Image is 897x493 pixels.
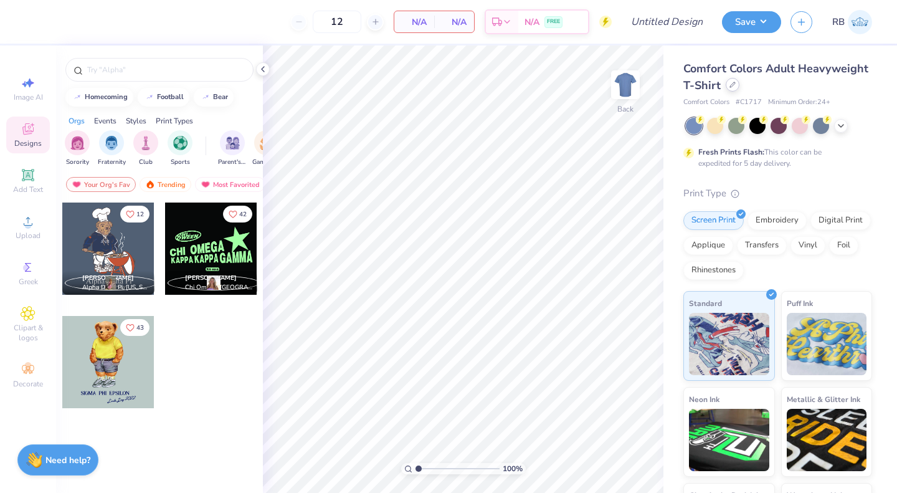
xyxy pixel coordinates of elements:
span: 42 [239,211,247,218]
img: trend_line.gif [72,93,82,101]
span: 12 [136,211,144,218]
span: Parent's Weekend [218,158,247,167]
img: Club Image [139,136,153,150]
div: football [157,93,184,100]
img: Puff Ink [787,313,867,375]
img: Sorority Image [70,136,85,150]
div: Applique [683,236,733,255]
div: Most Favorited [195,177,265,192]
div: Back [617,103,634,115]
button: Save [722,11,781,33]
input: Untitled Design [621,9,713,34]
span: Club [139,158,153,167]
span: Standard [689,297,722,310]
span: RB [832,15,845,29]
a: RB [832,10,872,34]
div: Styles [126,115,146,127]
button: filter button [65,130,90,167]
span: N/A [524,16,539,29]
input: – – [313,11,361,33]
img: Rachel Burke [848,10,872,34]
img: Sports Image [173,136,187,150]
div: Foil [829,236,858,255]
button: bear [194,88,234,107]
div: filter for Fraternity [98,130,126,167]
div: Vinyl [790,236,825,255]
button: filter button [252,130,281,167]
div: Transfers [737,236,787,255]
div: Orgs [69,115,85,127]
span: 43 [136,325,144,331]
span: 100 % [503,463,523,474]
img: Game Day Image [260,136,274,150]
img: Fraternity Image [105,136,118,150]
span: # C1717 [736,97,762,108]
span: Image AI [14,92,43,102]
span: Comfort Colors [683,97,729,108]
img: trending.gif [145,180,155,189]
img: most_fav.gif [201,180,211,189]
span: Fraternity [98,158,126,167]
div: Digital Print [810,211,871,230]
span: Greek [19,277,38,287]
span: Minimum Order: 24 + [768,97,830,108]
img: Neon Ink [689,409,769,471]
img: Parent's Weekend Image [225,136,240,150]
div: filter for Club [133,130,158,167]
div: This color can be expedited for 5 day delivery. [698,146,852,169]
span: Designs [14,138,42,148]
span: N/A [442,16,467,29]
img: Standard [689,313,769,375]
div: filter for Sports [168,130,192,167]
div: homecoming [85,93,128,100]
img: most_fav.gif [72,180,82,189]
div: filter for Game Day [252,130,281,167]
img: Metallic & Glitter Ink [787,409,867,471]
button: homecoming [65,88,133,107]
div: Print Type [683,186,872,201]
span: Add Text [13,184,43,194]
div: Your Org's Fav [66,177,136,192]
img: trend_line.gif [201,93,211,101]
div: Screen Print [683,211,744,230]
div: Trending [140,177,191,192]
img: trend_line.gif [145,93,154,101]
div: Rhinestones [683,261,744,280]
div: Embroidery [747,211,807,230]
span: Metallic & Glitter Ink [787,393,860,406]
button: Like [223,206,252,223]
span: Sports [171,158,190,167]
input: Try "Alpha" [86,64,245,76]
span: Puff Ink [787,297,813,310]
div: bear [213,93,228,100]
div: Events [94,115,116,127]
span: Game Day [252,158,281,167]
span: [PERSON_NAME] [82,274,134,282]
span: Neon Ink [689,393,719,406]
span: Alpha Delta Pi, [US_STATE][GEOGRAPHIC_DATA] [82,283,149,292]
button: Like [120,319,149,336]
span: Comfort Colors Adult Heavyweight T-Shirt [683,61,868,93]
div: filter for Parent's Weekend [218,130,247,167]
span: Upload [16,231,40,241]
button: filter button [218,130,247,167]
span: [PERSON_NAME] [185,274,237,282]
button: Like [120,206,149,223]
div: Print Types [156,115,193,127]
span: Decorate [13,379,43,389]
strong: Fresh Prints Flash: [698,147,764,157]
span: Clipart & logos [6,323,50,343]
strong: Need help? [45,454,90,466]
button: football [138,88,189,107]
div: filter for Sorority [65,130,90,167]
button: filter button [98,130,126,167]
button: filter button [133,130,158,167]
span: FREE [547,17,560,26]
span: N/A [402,16,427,29]
span: Chi Omega, [GEOGRAPHIC_DATA][US_STATE] [185,283,252,292]
span: Sorority [66,158,89,167]
button: filter button [168,130,192,167]
img: Back [613,72,638,97]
